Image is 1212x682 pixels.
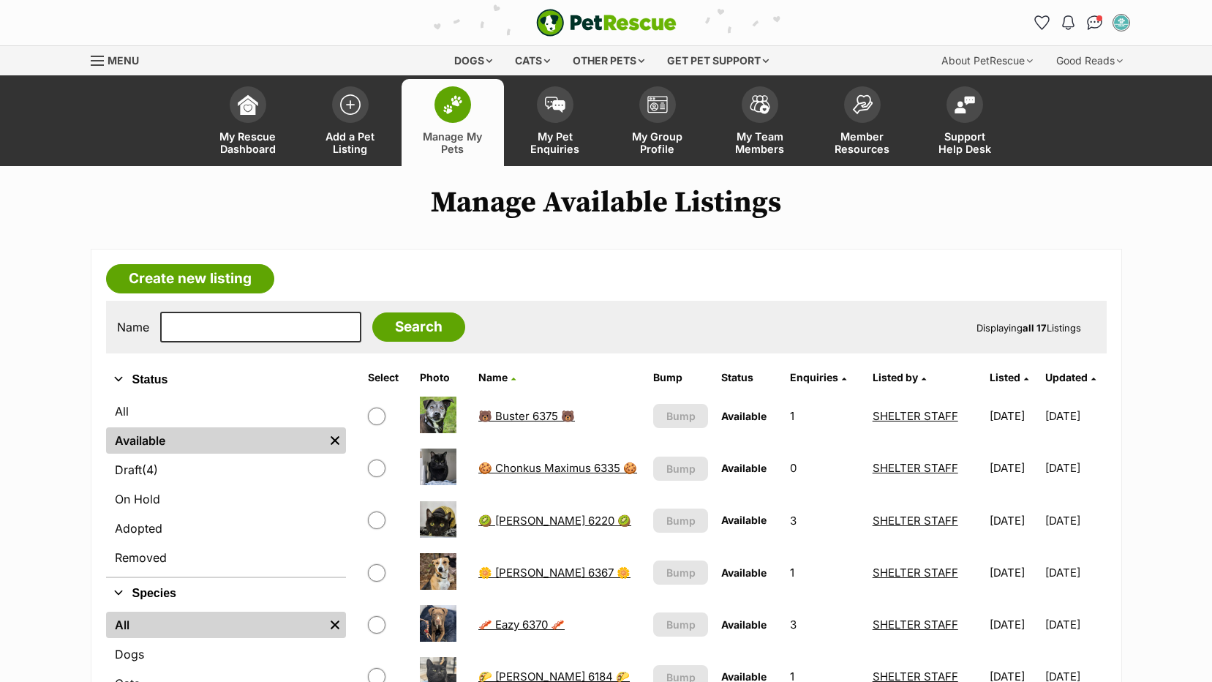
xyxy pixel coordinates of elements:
td: 0 [784,443,865,493]
img: team-members-icon-5396bd8760b3fe7c0b43da4ab00e1e3bb1a5d9ba89233759b79545d2d3fc5d0d.svg [750,95,770,114]
td: [DATE] [1045,495,1105,546]
button: Bump [653,404,707,428]
span: My Group Profile [625,130,690,155]
a: My Team Members [709,79,811,166]
a: SHELTER STAFF [873,618,958,632]
span: Displaying Listings [976,322,1081,334]
a: Create new listing [106,264,274,293]
a: Enquiries [790,371,846,383]
span: Manage My Pets [420,130,486,155]
a: Available [106,427,324,454]
img: help-desk-icon-fdf02630f3aa405de69fd3d07c3f3aa587a6932b1a1747fa1d2bba05be0121f9.svg [955,96,975,113]
a: Manage My Pets [402,79,504,166]
a: 🐻 Buster 6375 🐻 [478,409,575,423]
button: Status [106,370,346,389]
span: Bump [666,461,696,476]
label: Name [117,321,149,334]
td: 1 [784,547,865,598]
a: On Hold [106,486,346,512]
input: Search [372,312,465,342]
a: Name [478,371,516,383]
td: 1 [784,391,865,441]
strong: all 17 [1023,322,1047,334]
img: SHELTER STAFF profile pic [1114,15,1129,30]
img: dashboard-icon-eb2f2d2d3e046f16d808141f083e7271f6b2e854fb5c12c21221c1fb7104beca.svg [238,94,258,115]
span: My Team Members [727,130,793,155]
img: logo-e224e6f780fb5917bec1dbf3a21bbac754714ae5b6737aabdf751b685950b380.svg [536,9,677,37]
a: SHELTER STAFF [873,566,958,580]
span: Add a Pet Listing [317,130,383,155]
td: [DATE] [1045,599,1105,650]
td: [DATE] [1045,547,1105,598]
img: notifications-46538b983faf8c2785f20acdc204bb7945ddae34d4c08c2a6579f10ce5e182be.svg [1062,15,1074,30]
span: Available [721,514,767,526]
th: Bump [647,366,713,389]
div: Dogs [444,46,503,75]
a: Dogs [106,641,346,667]
span: Name [478,371,508,383]
span: Listed [990,371,1020,383]
img: member-resources-icon-8e73f808a243e03378d46382f2149f9095a855e16c252ad45f914b54edf8863c.svg [852,94,873,114]
span: Menu [108,54,139,67]
th: Status [715,366,783,389]
button: Bump [653,457,707,481]
span: Bump [666,617,696,632]
a: All [106,612,324,638]
td: [DATE] [1045,391,1105,441]
a: Remove filter [324,427,346,454]
th: Select [362,366,413,389]
td: [DATE] [984,391,1044,441]
td: [DATE] [984,443,1044,493]
div: Other pets [562,46,655,75]
div: Good Reads [1046,46,1133,75]
a: Conversations [1083,11,1107,34]
button: Bump [653,612,707,637]
span: My Rescue Dashboard [215,130,281,155]
span: Bump [666,408,696,424]
span: Bump [666,565,696,580]
img: add-pet-listing-icon-0afa8454b4691262ce3f59096e99ab1cd57d4a30225e0717b998d2c9b9846f56.svg [340,94,361,115]
a: SHELTER STAFF [873,514,958,528]
button: Notifications [1057,11,1080,34]
img: manage-my-pets-icon-02211641906a0b7f246fdf0571729dbe1e7629f14944591b6c1af311fb30b64b.svg [443,95,463,114]
div: Get pet support [657,46,779,75]
span: Available [721,566,767,579]
button: Bump [653,509,707,533]
div: About PetRescue [931,46,1043,75]
a: My Pet Enquiries [504,79,606,166]
a: Support Help Desk [914,79,1016,166]
a: Favourites [1031,11,1054,34]
img: group-profile-icon-3fa3cf56718a62981997c0bc7e787c4b2cf8bcc04b72c1350f741eb67cf2f40e.svg [647,96,668,113]
a: 🌼 [PERSON_NAME] 6367 🌼 [478,566,631,580]
span: Available [721,618,767,631]
button: Bump [653,561,707,585]
a: Updated [1045,371,1096,383]
td: 3 [784,495,865,546]
span: Listed by [873,371,918,383]
img: pet-enquiries-icon-7e3ad2cf08bfb03b45e93fb7055b45f3efa6380592205ae92323e6603595dc1f.svg [545,97,565,113]
a: Draft [106,457,346,483]
a: All [106,398,346,424]
span: Bump [666,513,696,528]
a: My Rescue Dashboard [197,79,299,166]
a: Menu [91,46,149,72]
span: translation missing: en.admin.listings.index.attributes.enquiries [790,371,838,383]
button: Species [106,584,346,603]
a: 🥓 Eazy 6370 🥓 [478,618,565,632]
a: Removed [106,544,346,571]
a: SHELTER STAFF [873,409,958,423]
a: Listed by [873,371,926,383]
ul: Account quick links [1031,11,1133,34]
div: Status [106,395,346,577]
a: Adopted [106,515,346,542]
span: Available [721,410,767,422]
span: Support Help Desk [932,130,998,155]
img: chat-41dd97257d64d25036548639549fe6c8038ab92f7586957e7f3b1b290dea8141.svg [1087,15,1102,30]
a: 🥝 [PERSON_NAME] 6220 🥝 [478,514,631,528]
a: My Group Profile [606,79,709,166]
td: 3 [784,599,865,650]
a: 🍪 Chonkus Maximus 6335 🍪 [478,461,637,475]
button: My account [1110,11,1133,34]
td: [DATE] [984,495,1044,546]
div: Cats [505,46,560,75]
